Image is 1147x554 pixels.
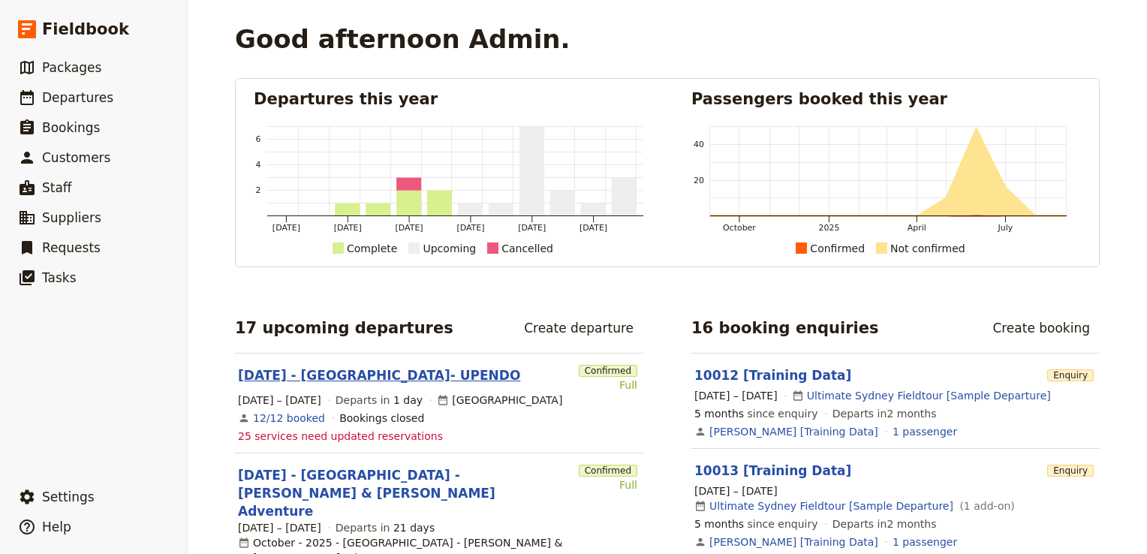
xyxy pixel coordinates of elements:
div: Upcoming [423,239,476,257]
a: Create booking [983,315,1100,341]
tspan: October [723,223,756,233]
span: Customers [42,150,110,165]
span: Suppliers [42,210,101,225]
span: Confirmed [579,365,637,377]
span: 21 days [393,522,435,534]
a: Ultimate Sydney Fieldtour [Sample Departure] [807,388,1051,403]
span: Enquiry [1047,465,1094,477]
span: Help [42,519,71,534]
tspan: [DATE] [456,223,484,233]
span: 5 months [694,408,744,420]
a: 10012 [Training Data] [694,368,851,383]
h2: Departures this year [254,88,643,110]
a: [PERSON_NAME] [Training Data] [709,424,878,439]
tspan: 20 [694,176,704,185]
div: Bookings closed [339,411,424,426]
tspan: [DATE] [580,223,607,233]
span: Fieldbook [42,18,129,41]
div: Not confirmed [890,239,965,257]
span: [DATE] – [DATE] [694,388,778,403]
span: since enquiry [694,406,818,421]
a: View the passengers for this booking [893,534,957,549]
span: ( 1 add-on ) [956,498,1015,513]
span: [DATE] – [DATE] [238,393,321,408]
span: Bookings [42,120,100,135]
span: 1 day [393,394,423,406]
tspan: April [908,223,926,233]
div: Confirmed [810,239,865,257]
h2: Passengers booked this year [691,88,1081,110]
tspan: 6 [256,134,261,144]
tspan: 2025 [818,223,839,233]
a: Create departure [514,315,643,341]
span: Departs in 2 months [832,406,937,421]
span: Departs in [336,393,423,408]
span: Departs in [336,520,435,535]
div: Complete [347,239,397,257]
div: [GEOGRAPHIC_DATA] [437,393,562,408]
span: since enquiry [694,516,818,531]
span: Tasks [42,270,77,285]
tspan: [DATE] [396,223,423,233]
div: Cancelled [501,239,553,257]
span: 25 services need updated reservations [238,429,443,444]
a: Ultimate Sydney Fieldtour [Sample Departure] [709,498,953,513]
span: [DATE] – [DATE] [238,520,321,535]
a: 10013 [Training Data] [694,463,851,478]
h2: 16 booking enquiries [691,317,879,339]
span: Settings [42,489,95,504]
span: Staff [42,180,72,195]
tspan: 40 [694,140,704,149]
div: Full [579,477,637,492]
span: Requests [42,240,101,255]
span: Enquiry [1047,369,1094,381]
a: [DATE] - [GEOGRAPHIC_DATA]- UPENDO [238,366,520,384]
tspan: [DATE] [334,223,362,233]
span: Departs in 2 months [832,516,937,531]
tspan: 4 [256,160,261,170]
a: [PERSON_NAME] [Training Data] [709,534,878,549]
tspan: 2 [256,185,261,195]
span: 5 months [694,518,744,530]
h1: Good afternoon Admin. [235,24,570,54]
h2: 17 upcoming departures [235,317,453,339]
tspan: [DATE] [518,223,546,233]
span: [DATE] – [DATE] [694,483,778,498]
span: Confirmed [579,465,637,477]
tspan: July [998,223,1013,233]
tspan: [DATE] [272,223,300,233]
span: Departures [42,90,113,105]
a: [DATE] - [GEOGRAPHIC_DATA] - [PERSON_NAME] & [PERSON_NAME] Adventure [238,466,573,520]
div: Full [579,378,637,393]
span: Packages [42,60,101,75]
a: View the bookings for this departure [253,411,325,426]
a: View the passengers for this booking [893,424,957,439]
